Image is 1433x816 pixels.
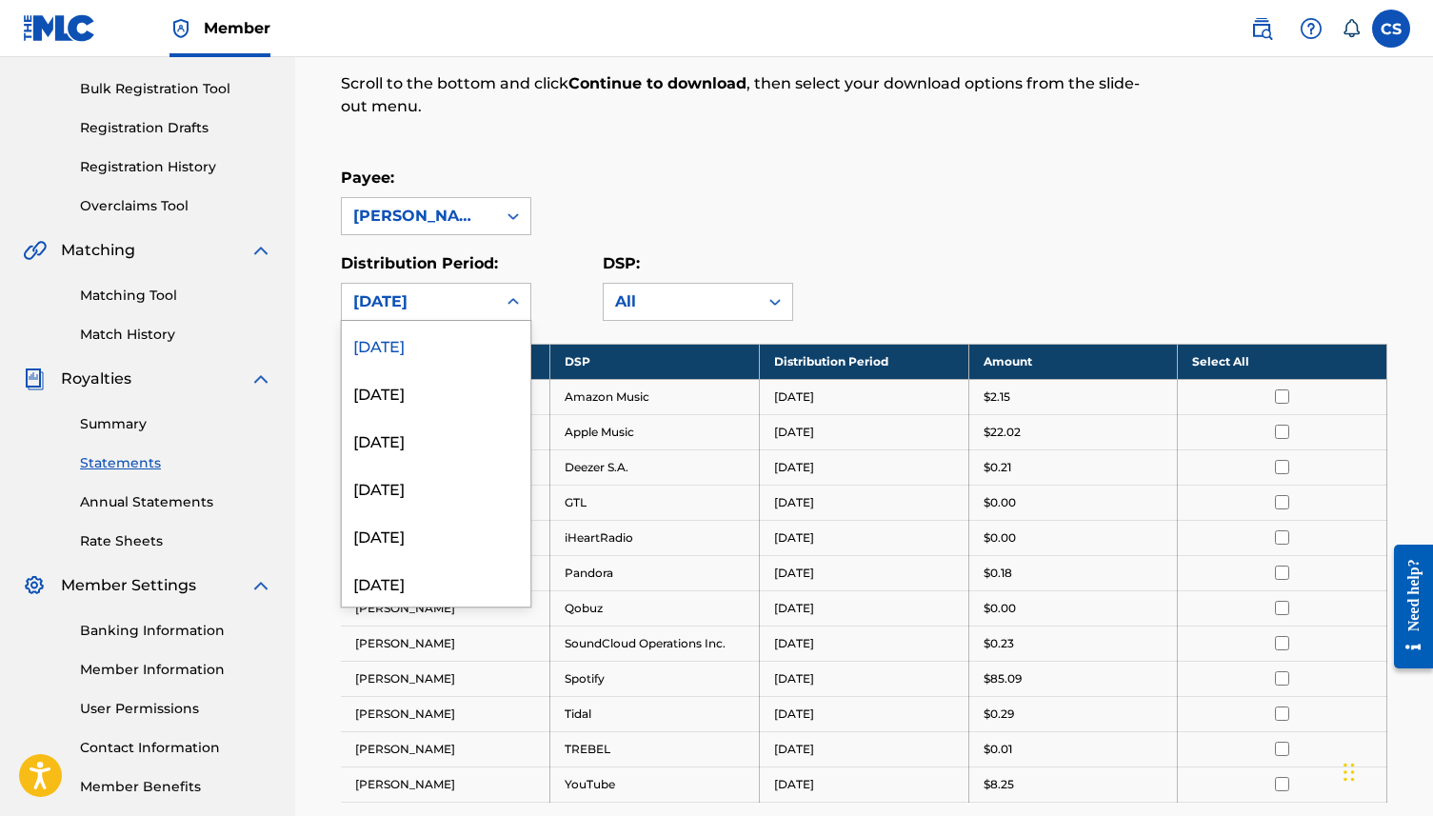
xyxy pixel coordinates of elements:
[759,590,968,626] td: [DATE]
[80,531,272,551] a: Rate Sheets
[341,661,550,696] td: [PERSON_NAME]
[80,621,272,641] a: Banking Information
[984,565,1012,582] p: $0.18
[342,416,530,464] div: [DATE]
[550,590,760,626] td: Qobuz
[550,696,760,731] td: Tidal
[984,635,1014,652] p: $0.23
[80,699,272,719] a: User Permissions
[1292,10,1330,48] div: Help
[759,696,968,731] td: [DATE]
[550,449,760,485] td: Deezer S.A.
[984,600,1016,617] p: $0.00
[341,254,498,272] label: Distribution Period:
[342,559,530,607] div: [DATE]
[341,72,1146,118] p: Scroll to the bottom and click , then select your download options from the slide-out menu.
[984,494,1016,511] p: $0.00
[80,157,272,177] a: Registration History
[23,14,96,42] img: MLC Logo
[1243,10,1281,48] a: Public Search
[61,574,196,597] span: Member Settings
[23,574,46,597] img: Member Settings
[204,17,270,39] span: Member
[341,626,550,661] td: [PERSON_NAME]
[80,414,272,434] a: Summary
[759,731,968,766] td: [DATE]
[984,388,1010,406] p: $2.15
[550,731,760,766] td: TREBEL
[341,766,550,802] td: [PERSON_NAME]
[759,379,968,414] td: [DATE]
[568,74,746,92] strong: Continue to download
[80,286,272,306] a: Matching Tool
[249,368,272,390] img: expand
[550,344,760,379] th: DSP
[984,776,1014,793] p: $8.25
[759,449,968,485] td: [DATE]
[80,325,272,345] a: Match History
[61,368,131,390] span: Royalties
[341,731,550,766] td: [PERSON_NAME]
[169,17,192,40] img: Top Rightsholder
[984,459,1011,476] p: $0.21
[342,368,530,416] div: [DATE]
[1338,725,1433,816] iframe: Chat Widget
[759,661,968,696] td: [DATE]
[759,520,968,555] td: [DATE]
[603,254,640,272] label: DSP:
[342,511,530,559] div: [DATE]
[353,205,485,228] div: [PERSON_NAME]
[80,196,272,216] a: Overclaims Tool
[550,766,760,802] td: YouTube
[80,660,272,680] a: Member Information
[80,79,272,99] a: Bulk Registration Tool
[550,414,760,449] td: Apple Music
[984,670,1022,687] p: $85.09
[1250,17,1273,40] img: search
[61,239,135,262] span: Matching
[550,379,760,414] td: Amazon Music
[80,453,272,473] a: Statements
[342,321,530,368] div: [DATE]
[80,118,272,138] a: Registration Drafts
[550,520,760,555] td: iHeartRadio
[23,239,47,262] img: Matching
[341,169,394,187] label: Payee:
[550,555,760,590] td: Pandora
[759,555,968,590] td: [DATE]
[615,290,746,313] div: All
[1300,17,1323,40] img: help
[759,766,968,802] td: [DATE]
[23,368,46,390] img: Royalties
[1342,19,1361,38] div: Notifications
[968,344,1178,379] th: Amount
[984,706,1014,723] p: $0.29
[984,529,1016,547] p: $0.00
[1343,744,1355,801] div: Drag
[249,239,272,262] img: expand
[550,626,760,661] td: SoundCloud Operations Inc.
[759,344,968,379] th: Distribution Period
[984,741,1012,758] p: $0.01
[550,485,760,520] td: GTL
[759,626,968,661] td: [DATE]
[1178,344,1387,379] th: Select All
[984,424,1021,441] p: $22.02
[353,290,485,313] div: [DATE]
[759,485,968,520] td: [DATE]
[759,414,968,449] td: [DATE]
[341,696,550,731] td: [PERSON_NAME]
[1372,10,1410,48] div: User Menu
[1380,529,1433,683] iframe: Resource Center
[342,464,530,511] div: [DATE]
[249,574,272,597] img: expand
[341,590,550,626] td: [PERSON_NAME]
[550,661,760,696] td: Spotify
[80,738,272,758] a: Contact Information
[80,492,272,512] a: Annual Statements
[80,777,272,797] a: Member Benefits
